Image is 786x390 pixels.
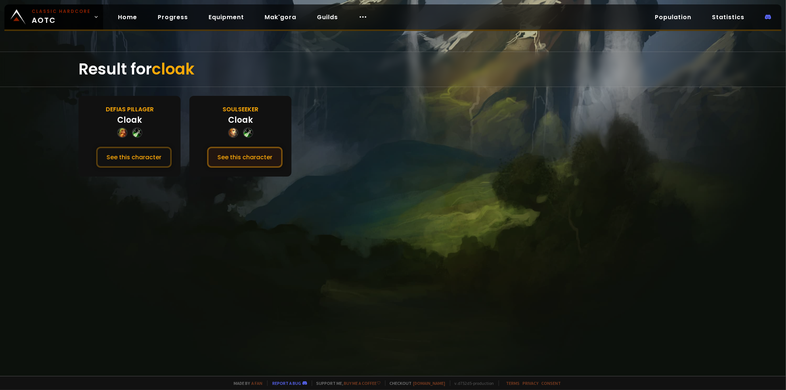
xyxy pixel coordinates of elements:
a: [DOMAIN_NAME] [413,380,446,386]
a: Buy me a coffee [344,380,381,386]
div: Result for [78,52,707,87]
button: See this character [207,147,283,168]
a: Terms [506,380,520,386]
a: Equipment [203,10,250,25]
div: Cloak [117,114,142,126]
a: Report a bug [273,380,301,386]
a: Guilds [311,10,344,25]
a: Statistics [706,10,750,25]
div: Soulseeker [223,105,258,114]
a: Population [649,10,697,25]
span: v. d752d5 - production [450,380,494,386]
span: Made by [230,380,263,386]
div: Defias Pillager [106,105,154,114]
a: Consent [542,380,561,386]
a: a fan [252,380,263,386]
small: Classic Hardcore [32,8,91,15]
a: Privacy [523,380,539,386]
a: Home [112,10,143,25]
a: Progress [152,10,194,25]
span: cloak [152,58,195,80]
span: Support me, [312,380,381,386]
span: Checkout [385,380,446,386]
div: Cloak [228,114,253,126]
a: Mak'gora [259,10,302,25]
button: See this character [96,147,172,168]
span: AOTC [32,8,91,26]
a: Classic HardcoreAOTC [4,4,103,29]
